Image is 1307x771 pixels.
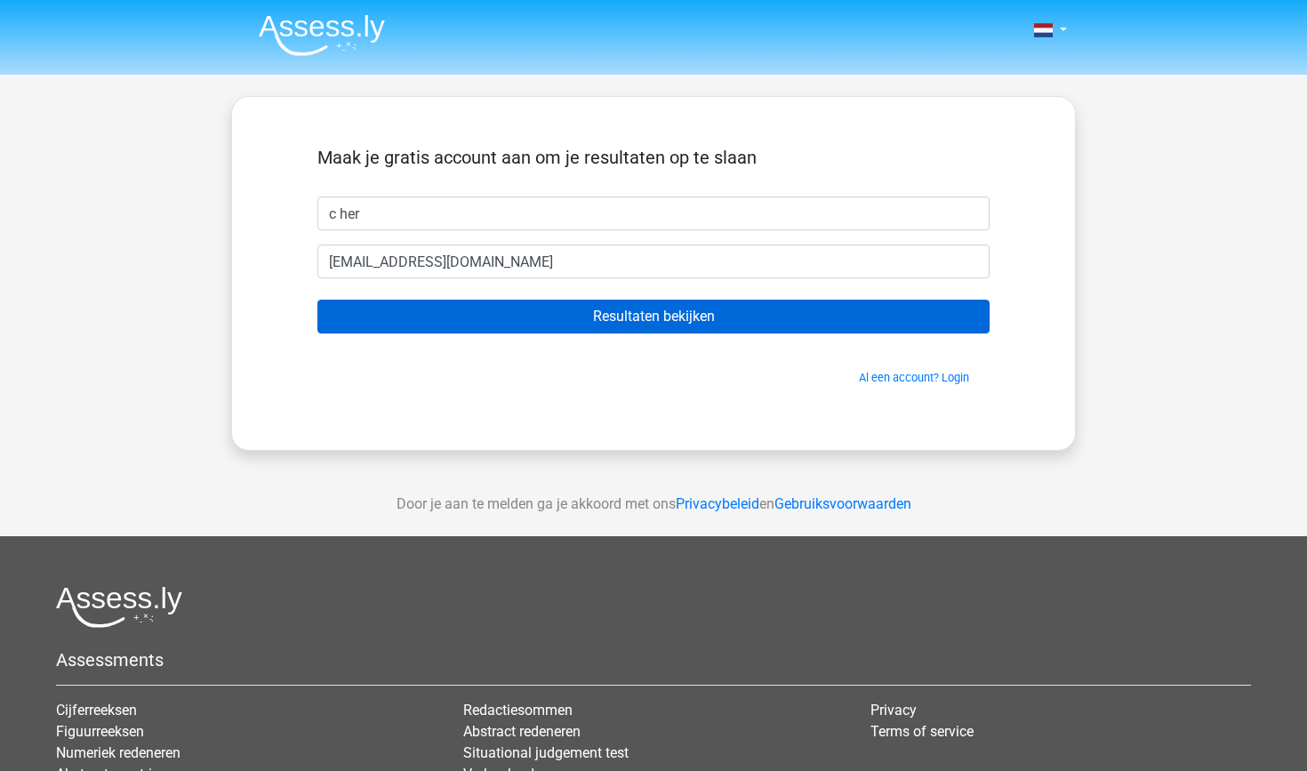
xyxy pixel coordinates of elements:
[870,723,974,740] a: Terms of service
[317,300,990,333] input: Resultaten bekijken
[463,702,573,719] a: Redactiesommen
[870,702,917,719] a: Privacy
[859,371,969,384] a: Al een account? Login
[56,649,1251,671] h5: Assessments
[676,495,759,512] a: Privacybeleid
[56,586,182,628] img: Assessly logo
[317,245,990,278] input: Email
[317,197,990,230] input: Voornaam
[56,723,144,740] a: Figuurreeksen
[56,702,137,719] a: Cijferreeksen
[774,495,911,512] a: Gebruiksvoorwaarden
[317,147,990,168] h5: Maak je gratis account aan om je resultaten op te slaan
[56,744,180,761] a: Numeriek redeneren
[463,744,629,761] a: Situational judgement test
[259,14,385,56] img: Assessly
[463,723,581,740] a: Abstract redeneren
